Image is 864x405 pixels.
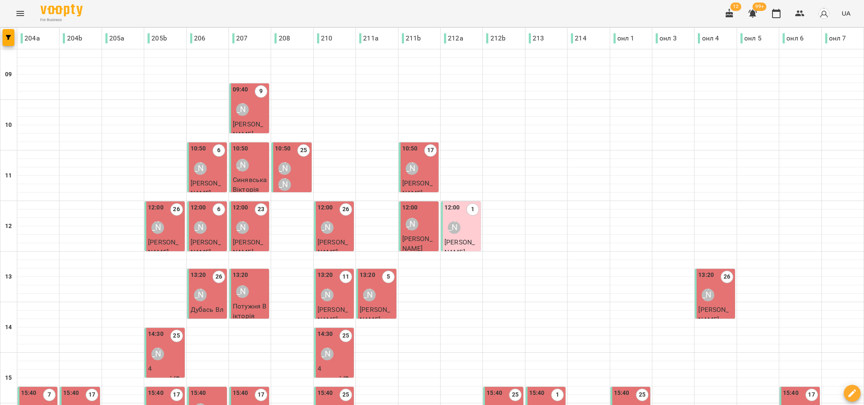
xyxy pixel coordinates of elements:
[105,33,125,43] p: 205a
[213,203,225,216] label: 6
[402,203,418,212] label: 12:00
[236,159,249,172] div: Сойма Діана
[529,389,545,398] label: 15:40
[21,33,40,43] p: 204а
[698,271,714,280] label: 13:20
[698,33,719,43] p: онл 4
[402,33,421,43] p: 211b
[151,221,164,234] div: Каріна Григоренко
[5,121,12,130] h6: 10
[318,271,333,280] label: 13:20
[233,144,248,153] label: 10:50
[509,389,522,401] label: 25
[5,323,12,332] h6: 14
[278,178,291,191] div: Сойма Діана
[825,33,846,43] p: онл 7
[656,33,677,43] p: онл 3
[148,33,167,43] p: 205b
[5,222,12,231] h6: 12
[191,144,206,153] label: 10:50
[318,364,352,374] p: 4
[838,5,854,21] button: UA
[318,203,333,212] label: 12:00
[740,33,762,43] p: онл 5
[444,203,460,212] label: 12:00
[194,162,207,175] div: Наталія Роєнко
[318,374,352,394] p: групові (25_6_24_6)
[571,33,587,43] p: 214
[233,302,266,320] span: Потужня Вікторія
[783,33,804,43] p: онл 6
[151,348,164,360] div: Каріна Григоренко
[233,120,263,138] span: [PERSON_NAME]
[318,238,348,256] span: [PERSON_NAME]
[359,33,379,43] p: 211a
[360,271,375,280] label: 13:20
[191,203,206,212] label: 12:00
[233,271,248,280] label: 13:20
[486,33,506,43] p: 212b
[148,238,178,256] span: [PERSON_NAME]
[402,235,433,253] span: [PERSON_NAME]
[148,374,183,394] p: групові (25_7_24_6)
[339,271,352,283] label: 11
[233,389,248,398] label: 15:40
[232,33,248,43] p: 207
[636,389,649,401] label: 25
[360,306,390,324] span: [PERSON_NAME]
[170,203,183,216] label: 26
[363,289,376,301] div: Наталія Роєнко
[63,33,82,43] p: 204b
[721,271,733,283] label: 26
[191,271,206,280] label: 13:20
[236,285,249,298] div: Сойма Діана
[86,389,98,401] label: 17
[318,330,333,339] label: 14:30
[339,203,352,216] label: 26
[424,144,437,157] label: 17
[191,179,221,197] span: [PERSON_NAME]
[321,289,334,301] div: Ольга Односум
[190,33,206,43] p: 206
[444,33,463,43] p: 212a
[10,3,30,24] button: Menu
[5,171,12,180] h6: 11
[402,144,418,153] label: 10:50
[236,103,249,116] div: Сойма Діана
[614,33,635,43] p: онл 1
[783,389,799,398] label: 15:40
[339,330,352,342] label: 25
[406,162,418,175] div: Діана Шемчук
[233,203,248,212] label: 12:00
[318,389,333,398] label: 15:40
[317,33,333,43] p: 210
[233,85,248,94] label: 09:40
[402,179,433,197] span: [PERSON_NAME]
[529,33,544,43] p: 213
[382,271,395,283] label: 5
[233,238,263,256] span: [PERSON_NAME]
[275,144,291,153] label: 10:50
[753,3,767,11] span: 99+
[730,3,741,11] span: 12
[148,364,183,374] p: 4
[842,9,851,18] span: UA
[21,389,37,398] label: 15:40
[194,289,207,301] div: Софія Бабаніна
[466,203,479,216] label: 1
[551,389,564,401] label: 1
[278,162,291,175] div: Яна Мельніченко
[194,221,207,234] div: Наталія Роєнко
[170,330,183,342] label: 25
[40,17,83,23] span: For Business
[321,221,334,234] div: Олександра Трегуб
[5,272,12,282] h6: 13
[191,238,221,256] span: [PERSON_NAME]
[444,238,475,256] span: [PERSON_NAME]
[818,8,830,19] img: avatar_s.png
[148,330,164,339] label: 14:30
[321,348,334,360] div: Ольга Односум
[702,289,714,301] div: Діана Шемчук
[255,203,267,216] label: 23
[275,33,290,43] p: 208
